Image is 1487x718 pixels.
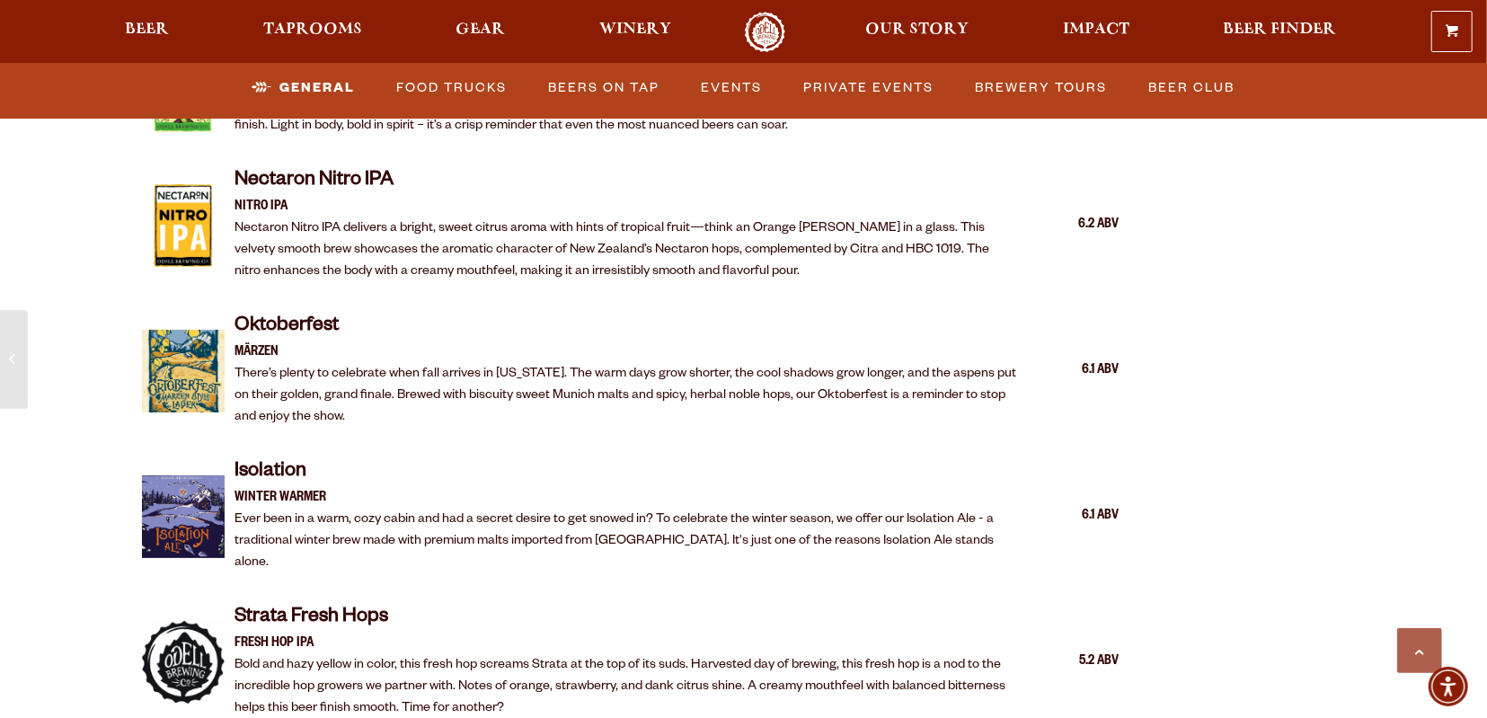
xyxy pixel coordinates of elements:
h4: Strata Fresh Hops [235,605,1019,634]
a: Taprooms [252,12,374,52]
span: Winery [599,22,671,37]
p: Märzen [235,342,1019,364]
a: Our Story [854,12,981,52]
div: 5.2 ABV [1029,651,1119,674]
span: Taprooms [263,22,362,37]
span: Our Story [866,22,969,37]
p: Winter Warmer [235,488,1019,510]
a: Private Events [797,67,942,109]
a: Events [695,67,770,109]
a: Brewery Tours [969,67,1115,109]
div: 6.1 ABV [1029,359,1119,383]
img: Item Thumbnail [142,475,225,558]
a: Food Trucks [390,67,515,109]
div: 6.2 ABV [1029,214,1119,237]
a: Beer Finder [1211,12,1348,52]
a: Impact [1051,12,1141,52]
p: Nitro IPA [235,197,1019,218]
span: Beer [126,22,170,37]
h4: Nectaron Nitro IPA [235,168,1019,197]
span: Beer Finder [1223,22,1336,37]
a: Beer [114,12,181,52]
p: Fresh Hop IPA [235,634,1019,655]
img: Item Thumbnail [142,330,225,412]
p: Ever been in a warm, cozy cabin and had a secret desire to get snowed in? To celebrate the winter... [235,510,1019,574]
a: Beers on Tap [542,67,668,109]
a: General [245,67,363,109]
div: 6.1 ABV [1029,505,1119,528]
a: Gear [444,12,517,52]
a: Beer Club [1142,67,1243,109]
p: There’s plenty to celebrate when fall arrives in [US_STATE]. The warm days grow shorter, the cool... [235,364,1019,429]
p: Nectaron Nitro IPA delivers a bright, sweet citrus aroma with hints of tropical fruit—think an Or... [235,218,1019,283]
div: Accessibility Menu [1429,667,1468,706]
img: Item Thumbnail [142,621,225,704]
span: Impact [1063,22,1129,37]
h4: Isolation [235,459,1019,488]
a: Odell Home [731,12,799,52]
a: Winery [588,12,683,52]
a: Scroll to top [1397,628,1442,673]
span: Gear [456,22,505,37]
h4: Oktoberfest [235,314,1019,342]
img: Item Thumbnail [142,184,225,267]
